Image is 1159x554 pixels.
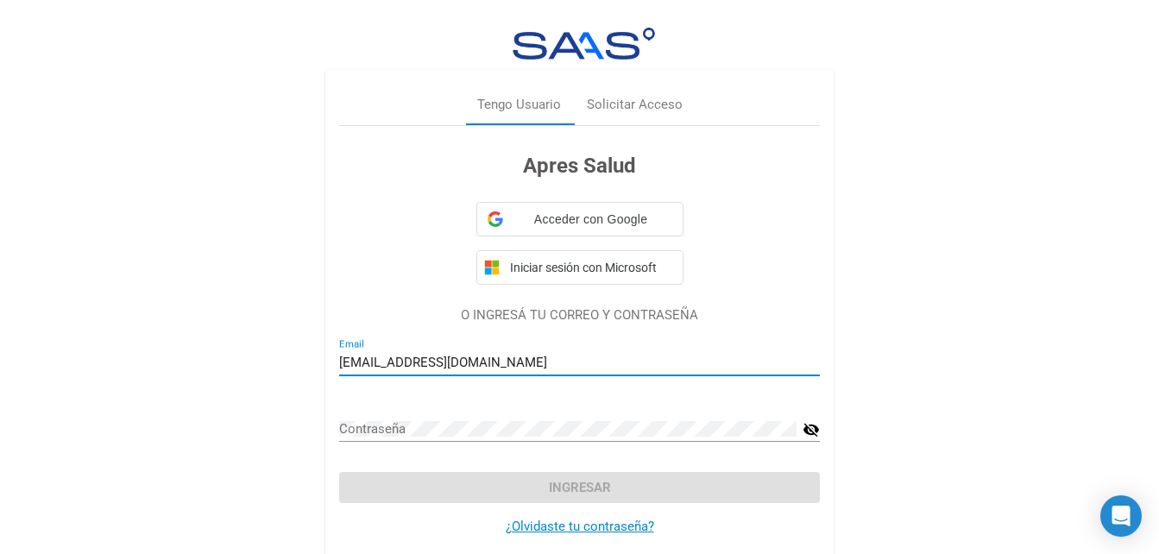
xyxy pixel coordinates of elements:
span: Acceder con Google [510,211,672,229]
div: Tengo Usuario [477,95,561,115]
span: Ingresar [549,480,611,495]
a: ¿Olvidaste tu contraseña? [506,519,654,534]
button: Iniciar sesión con Microsoft [476,250,683,285]
span: Iniciar sesión con Microsoft [507,261,676,274]
div: Acceder con Google [476,202,683,236]
div: Open Intercom Messenger [1100,495,1142,537]
p: O INGRESÁ TU CORREO Y CONTRASEÑA [339,305,820,325]
div: Solicitar Acceso [587,95,683,115]
button: Ingresar [339,472,820,503]
h3: Apres Salud [339,150,820,181]
mat-icon: visibility_off [803,419,820,440]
